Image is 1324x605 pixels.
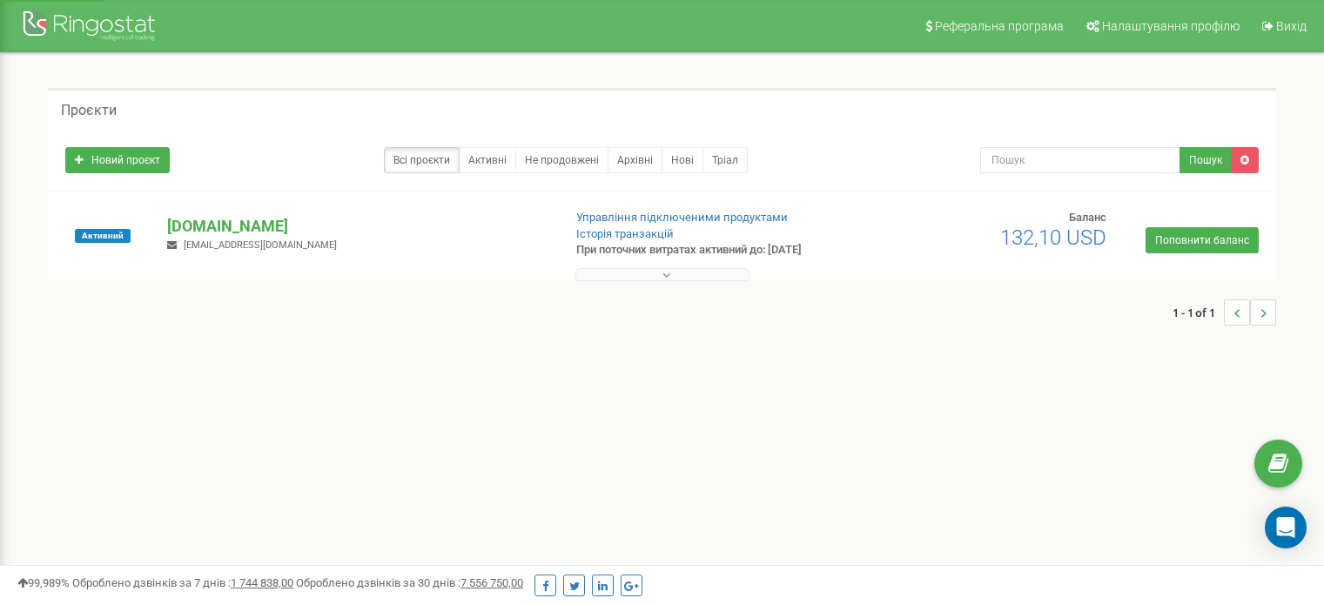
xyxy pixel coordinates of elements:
span: Баланс [1069,211,1106,224]
span: Вихід [1276,19,1307,33]
span: Оброблено дзвінків за 30 днів : [296,576,523,589]
div: Open Intercom Messenger [1265,507,1307,548]
a: Всі проєкти [384,147,460,173]
u: 1 744 838,00 [231,576,293,589]
span: Реферальна програма [935,19,1064,33]
span: [EMAIL_ADDRESS][DOMAIN_NAME] [184,239,337,251]
span: Активний [75,229,131,243]
a: Нові [662,147,703,173]
span: Оброблено дзвінків за 7 днів : [72,576,293,589]
a: Активні [459,147,516,173]
input: Пошук [980,147,1180,173]
p: [DOMAIN_NAME] [167,215,548,238]
p: При поточних витратах активний до: [DATE] [576,242,855,259]
a: Новий проєкт [65,147,170,173]
span: 1 - 1 of 1 [1173,299,1224,326]
a: Архівні [608,147,662,173]
span: Налаштування профілю [1102,19,1240,33]
nav: ... [1173,282,1276,343]
a: Поповнити баланс [1146,227,1259,253]
button: Пошук [1180,147,1232,173]
a: Тріал [702,147,748,173]
h5: Проєкти [61,103,117,118]
u: 7 556 750,00 [460,576,523,589]
a: Управління підключеними продуктами [576,211,788,224]
span: 132,10 USD [1000,225,1106,250]
span: 99,989% [17,576,70,589]
a: Історія транзакцій [576,227,674,240]
a: Не продовжені [515,147,608,173]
